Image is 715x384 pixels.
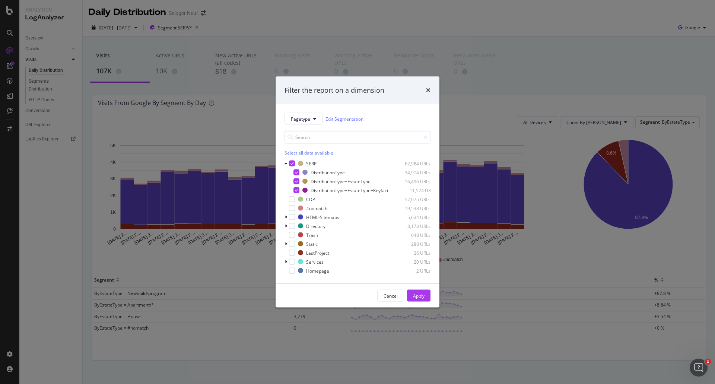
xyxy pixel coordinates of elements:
[394,232,430,238] div: 648 URLs
[394,214,430,220] div: 5,634 URLs
[394,205,430,211] div: 19,538 URLs
[426,85,430,95] div: times
[306,241,318,247] div: Static
[407,290,430,302] button: Apply
[306,223,325,229] div: Directory
[306,232,318,238] div: Trash
[285,85,384,95] div: Filter the report on a dimension
[394,178,430,184] div: 16,496 URLs
[306,267,329,274] div: Homepage
[325,115,363,123] a: Edit Segmentation
[399,187,435,193] div: 11,574 URLs
[394,258,430,265] div: 20 URLs
[285,113,322,125] button: Pagetype
[413,292,425,299] div: Apply
[394,169,430,175] div: 34,914 URLs
[306,196,315,202] div: CDP
[377,290,404,302] button: Cancel
[690,359,708,377] iframe: Intercom live chat
[285,131,430,144] input: Search
[311,178,371,184] div: DistributionType+EstateType
[306,160,317,166] div: SERP
[384,292,398,299] div: Cancel
[394,223,430,229] div: 3,173 URLs
[705,359,711,365] span: 1
[291,115,310,122] span: Pagetype
[306,250,329,256] div: LastProject
[285,150,430,156] div: Select all data available
[311,187,388,193] div: DistributionType+EstateType+Keyfact
[306,214,339,220] div: HTML-Sitemaps
[311,169,345,175] div: DistributionType
[394,241,430,247] div: 288 URLs
[306,258,324,265] div: Services
[394,160,430,166] div: 62,984 URLs
[394,196,430,202] div: 57,075 URLs
[394,267,430,274] div: 2 URLs
[306,205,327,211] div: #nomatch
[394,250,430,256] div: 26 URLs
[276,76,439,308] div: modal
